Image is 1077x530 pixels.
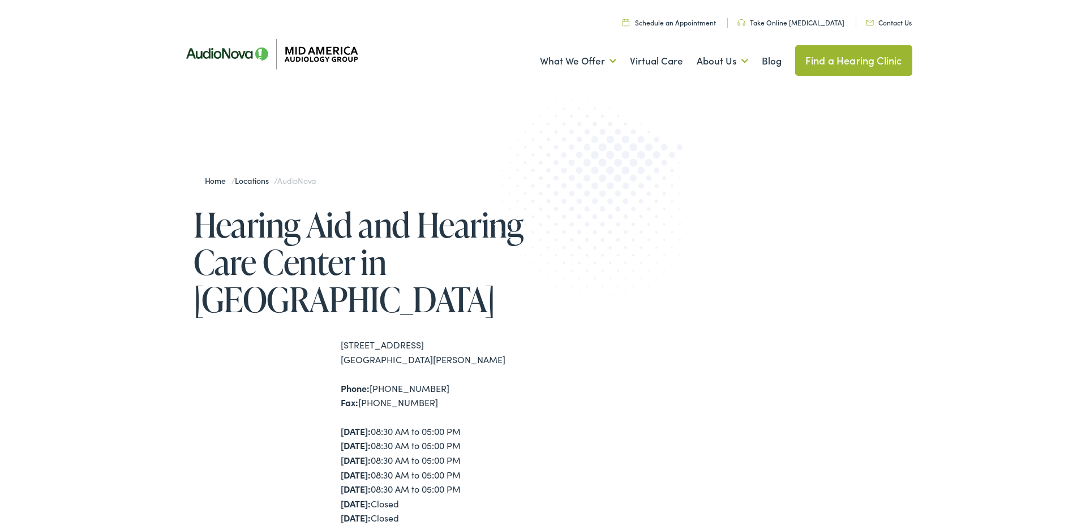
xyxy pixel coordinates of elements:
[341,439,371,451] strong: [DATE]:
[697,40,748,82] a: About Us
[277,175,316,186] span: AudioNova
[205,175,231,186] a: Home
[341,468,371,481] strong: [DATE]:
[341,497,371,510] strong: [DATE]:
[341,425,371,437] strong: [DATE]:
[341,382,370,394] strong: Phone:
[194,206,539,318] h1: Hearing Aid and Hearing Care Center in [GEOGRAPHIC_DATA]
[205,175,316,186] span: / /
[341,381,539,410] div: [PHONE_NUMBER] [PHONE_NUMBER]
[341,396,358,408] strong: Fax:
[341,424,539,525] div: 08:30 AM to 05:00 PM 08:30 AM to 05:00 PM 08:30 AM to 05:00 PM 08:30 AM to 05:00 PM 08:30 AM to 0...
[341,338,539,367] div: [STREET_ADDRESS] [GEOGRAPHIC_DATA][PERSON_NAME]
[866,20,874,25] img: utility icon
[795,45,912,76] a: Find a Hearing Clinic
[540,40,616,82] a: What We Offer
[623,18,716,27] a: Schedule an Appointment
[866,18,912,27] a: Contact Us
[762,40,782,82] a: Blog
[737,19,745,26] img: utility icon
[341,454,371,466] strong: [DATE]:
[235,175,274,186] a: Locations
[341,511,371,524] strong: [DATE]:
[341,482,371,495] strong: [DATE]:
[737,18,844,27] a: Take Online [MEDICAL_DATA]
[630,40,683,82] a: Virtual Care
[623,19,629,26] img: utility icon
